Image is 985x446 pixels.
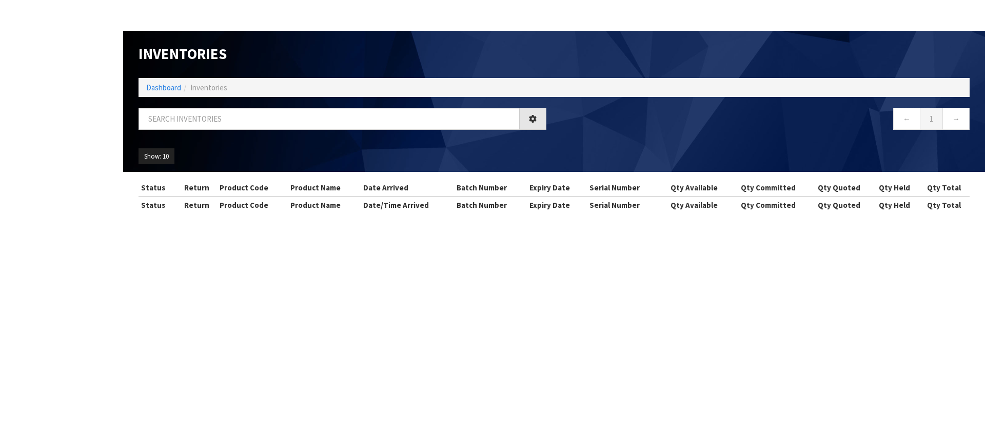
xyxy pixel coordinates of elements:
a: → [942,108,970,130]
th: Status [139,180,177,196]
th: Qty Quoted [807,180,870,196]
a: 1 [920,108,943,130]
th: Qty Committed [728,180,807,196]
h1: Inventories [139,46,546,63]
th: Product Code [217,197,288,213]
th: Qty Quoted [807,197,870,213]
th: Product Name [288,180,361,196]
th: Qty Total [918,180,970,196]
th: Qty Held [870,197,918,213]
nav: Page navigation [562,108,970,133]
th: Qty Total [918,197,970,213]
th: Return [177,180,217,196]
span: Inventories [190,83,227,92]
th: Qty Held [870,180,918,196]
input: Search inventories [139,108,520,130]
a: ← [893,108,920,130]
th: Return [177,197,217,213]
th: Status [139,197,177,213]
th: Product Code [217,180,288,196]
th: Batch Number [454,197,527,213]
th: Qty Committed [728,197,807,213]
th: Batch Number [454,180,527,196]
th: Date/Time Arrived [361,197,454,213]
a: Dashboard [146,83,181,92]
th: Date Arrived [361,180,454,196]
button: Show: 10 [139,148,174,165]
th: Qty Available [660,197,728,213]
th: Product Name [288,197,361,213]
th: Expiry Date [527,197,587,213]
th: Expiry Date [527,180,587,196]
th: Serial Number [587,197,660,213]
th: Qty Available [660,180,728,196]
th: Serial Number [587,180,660,196]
